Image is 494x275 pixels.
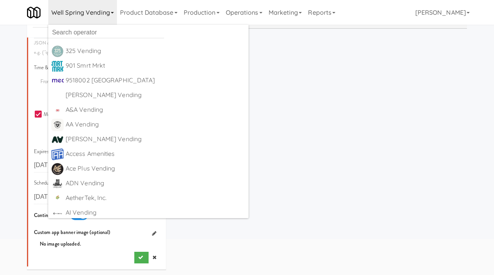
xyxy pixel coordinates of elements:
[51,207,64,219] img: ck9lluqwz49r4slbytpm.png
[35,110,51,120] label: Mo
[34,129,160,141] div: Show voucher on these days only?
[34,39,159,56] small: JSON query supporting quantity_min, total_min, user_daily_limit. e.g. {"quantity_min":2, "total_m...
[66,163,245,174] div: Ace Plus Vending
[66,45,245,57] div: 325 Vending
[66,104,245,116] div: A&A Vending
[51,45,64,58] img: kbrytollda43ilh6wexs.png
[34,229,110,236] span: Custom app banner image (optional)
[51,119,64,131] img: dcdxvmg3yksh6usvjplj.png
[40,239,160,249] div: No image uploaded.
[66,148,245,160] div: Access Amenities
[27,6,41,19] img: Micromart
[34,190,138,204] input: Schedule
[34,178,74,188] label: Schedule (optional)
[51,89,64,102] img: ACwAAAAAAQABAAACADs=
[34,147,71,157] label: Expires (optional)
[48,27,164,38] input: Search operator
[51,148,64,161] img: kgvx9ubdnwdmesdqrgmd.png
[51,192,64,205] img: wikircranfrz09drhcio.png
[34,74,59,89] span: From:
[51,75,64,87] img: pbzj0xqistzv78rw17gh.jpg
[34,63,106,73] label: Time & Day Constraints (optional)
[51,133,64,146] img: ucvciuztr6ofmmudrk1o.png
[66,119,245,130] div: AA Vending
[66,60,245,72] div: 901 Smrt Mrkt
[66,207,245,219] div: AI Vending
[51,178,64,190] img: btfbkppilgpqn7n9svkz.png
[66,133,245,145] div: [PERSON_NAME] Vending
[34,158,138,173] input: Expires
[51,104,64,116] img: q2obotf9n3qqirn9vbvw.jpg
[66,75,245,86] div: 9518002 [GEOGRAPHIC_DATA]
[66,89,245,101] div: [PERSON_NAME] Vending
[66,192,245,204] div: AetherTek, Inc.
[51,163,64,175] img: fg1tdwzclvcgadomhdtp.png
[35,111,44,118] input: Mo
[66,178,245,189] div: ADN Vending
[34,210,91,222] div: Continuous Use?
[51,60,64,72] img: ir0uzeqxfph1lfkm2qud.jpg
